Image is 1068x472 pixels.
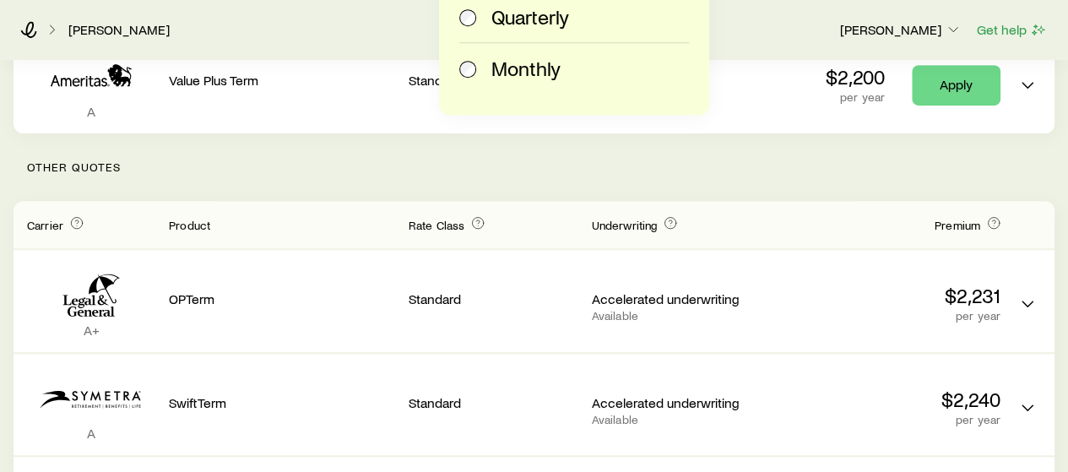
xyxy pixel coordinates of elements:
[169,290,395,307] p: OPTerm
[935,218,980,232] span: Premium
[27,425,155,442] p: A
[976,20,1048,40] button: Get help
[409,72,578,89] p: Standard
[27,322,155,339] p: A+
[592,309,762,323] p: Available
[169,72,395,89] p: Value Plus Term
[826,90,885,104] p: per year
[912,65,1000,106] a: Apply
[27,103,155,120] p: A
[839,20,962,41] button: [PERSON_NAME]
[592,290,762,307] p: Accelerated underwriting
[592,413,762,426] p: Available
[826,65,885,89] p: $2,200
[409,218,465,232] span: Rate Class
[592,218,658,232] span: Underwriting
[774,309,1000,323] p: per year
[409,290,578,307] p: Standard
[169,394,395,411] p: SwiftTerm
[27,218,63,232] span: Carrier
[592,394,762,411] p: Accelerated underwriting
[409,394,578,411] p: Standard
[774,388,1000,411] p: $2,240
[14,133,1054,201] p: Other Quotes
[774,284,1000,307] p: $2,231
[68,22,171,38] a: [PERSON_NAME]
[169,218,210,232] span: Product
[774,413,1000,426] p: per year
[840,21,962,38] p: [PERSON_NAME]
